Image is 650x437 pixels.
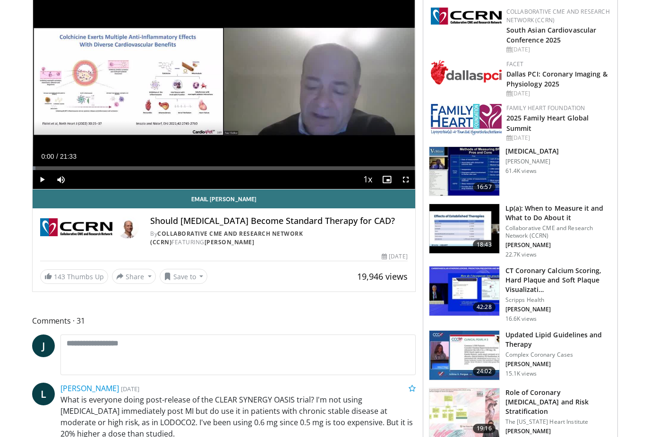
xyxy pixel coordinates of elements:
span: 143 [54,272,65,281]
button: Enable picture-in-picture mode [377,170,396,189]
img: 7a20132b-96bf-405a-bedd-783937203c38.150x105_q85_crop-smart_upscale.jpg [429,204,499,253]
span: 42:28 [473,302,496,312]
button: Playback Rate [359,170,377,189]
img: Avatar [116,216,139,239]
div: [DATE] [506,134,610,142]
img: 96363db5-6b1b-407f-974b-715268b29f70.jpeg.150x105_q85_autocrop_double_scale_upscale_version-0.2.jpg [431,104,502,135]
h3: Lp(a): When to Measure it and What to Do About it [505,204,612,223]
p: [PERSON_NAME] [505,428,612,435]
span: 21:33 [60,153,77,160]
img: a04ee3ba-8487-4636-b0fb-5e8d268f3737.png.150x105_q85_autocrop_double_scale_upscale_version-0.2.png [431,8,502,25]
button: Play [33,170,51,189]
img: 77f671eb-9394-4acc-bc78-a9f077f94e00.150x105_q85_crop-smart_upscale.jpg [429,331,499,380]
a: J [32,334,55,357]
div: Progress Bar [33,166,415,170]
p: [PERSON_NAME] [505,360,612,368]
a: 24:02 Updated Lipid Guidelines and Therapy Complex Coronary Cases [PERSON_NAME] 15.1K views [429,330,612,380]
img: 939357b5-304e-4393-95de-08c51a3c5e2a.png.150x105_q85_autocrop_double_scale_upscale_version-0.2.png [431,60,502,85]
h3: CT Coronary Calcium Scoring, Hard Plaque and Soft Plaque Visualizati… [505,266,612,294]
a: Dallas PCI: Coronary Imaging & Physiology 2025 [506,69,607,88]
a: Email [PERSON_NAME] [33,189,415,208]
a: FACET [506,60,524,68]
span: 18:43 [473,240,496,249]
div: By FEATURING [150,230,407,247]
a: 42:28 CT Coronary Calcium Scoring, Hard Plaque and Soft Plaque Visualizati… Scripps Health [PERSO... [429,266,612,323]
a: South Asian Cardiovascular Conference 2025 [506,26,597,44]
p: 22.7K views [505,251,537,258]
span: Comments 31 [32,315,416,327]
a: [PERSON_NAME] [60,383,119,394]
a: 18:43 Lp(a): When to Measure it and What to Do About it Collaborative CME and Research Network (C... [429,204,612,258]
div: [DATE] [382,252,407,261]
button: Mute [51,170,70,189]
div: [DATE] [506,89,610,98]
p: 61.4K views [505,167,537,175]
a: L [32,383,55,405]
img: a92b9a22-396b-4790-a2bb-5028b5f4e720.150x105_q85_crop-smart_upscale.jpg [429,147,499,196]
a: 16:57 [MEDICAL_DATA] [PERSON_NAME] 61.4K views [429,146,612,197]
p: 15.1K views [505,370,537,377]
img: Collaborative CME and Research Network (CCRN) [40,216,112,239]
img: 4ea3ec1a-320e-4f01-b4eb-a8bc26375e8f.150x105_q85_crop-smart_upscale.jpg [429,266,499,316]
span: 24:02 [473,367,496,376]
button: Share [112,269,156,284]
h3: Updated Lipid Guidelines and Therapy [505,330,612,349]
span: 19:16 [473,424,496,433]
p: Complex Coronary Cases [505,351,612,359]
h3: [MEDICAL_DATA] [505,146,559,156]
span: 0:00 [41,153,54,160]
div: [DATE] [506,45,610,54]
p: Collaborative CME and Research Network (CCRN) [505,224,612,240]
a: 143 Thumbs Up [40,269,108,284]
button: Save to [160,269,208,284]
p: [PERSON_NAME] [505,241,612,249]
p: [PERSON_NAME] [505,158,559,165]
p: The [US_STATE] Heart Institute [505,418,612,426]
h4: Should [MEDICAL_DATA] Become Standard Therapy for CAD? [150,216,407,226]
p: [PERSON_NAME] [505,306,612,313]
p: 16.6K views [505,315,537,323]
span: 19,946 views [357,271,408,282]
a: Collaborative CME and Research Network (CCRN) [506,8,610,24]
button: Fullscreen [396,170,415,189]
a: 2025 Family Heart Global Summit [506,113,589,132]
small: [DATE] [121,385,139,393]
a: Family Heart Foundation [506,104,585,112]
a: [PERSON_NAME] [205,238,255,246]
h3: Role of Coronary [MEDICAL_DATA] and Risk Stratification [505,388,612,416]
span: 16:57 [473,182,496,192]
p: Scripps Health [505,296,612,304]
a: Collaborative CME and Research Network (CCRN) [150,230,303,246]
span: / [56,153,58,160]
